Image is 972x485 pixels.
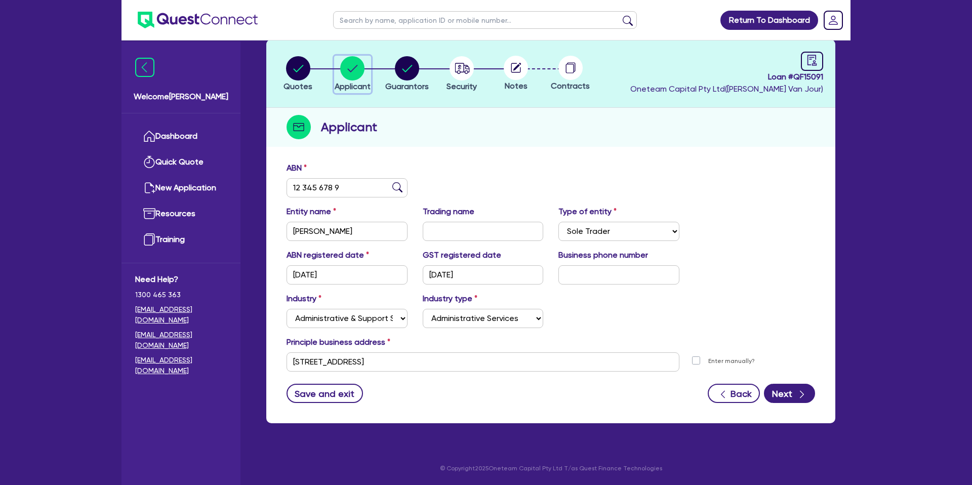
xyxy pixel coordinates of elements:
[135,58,154,77] img: icon-menu-close
[630,71,823,83] span: Loan # QF15091
[708,384,760,403] button: Back
[708,356,755,366] label: Enter manually?
[505,81,528,91] span: Notes
[333,11,637,29] input: Search by name, application ID or mobile number...
[335,82,371,91] span: Applicant
[135,355,227,376] a: [EMAIL_ADDRESS][DOMAIN_NAME]
[820,7,846,33] a: Dropdown toggle
[423,249,501,261] label: GST registered date
[287,384,363,403] button: Save and exit
[287,293,321,305] label: Industry
[135,290,227,300] span: 1300 465 363
[423,265,544,285] input: DD / MM / YYYY
[287,162,307,174] label: ABN
[143,233,155,246] img: training
[385,56,429,93] button: Guarantors
[135,227,227,253] a: Training
[630,84,823,94] span: Oneteam Capital Pty Ltd ( [PERSON_NAME] Van Jour )
[135,304,227,326] a: [EMAIL_ADDRESS][DOMAIN_NAME]
[447,82,477,91] span: Security
[287,115,311,139] img: step-icon
[423,206,474,218] label: Trading name
[283,82,312,91] span: Quotes
[135,124,227,149] a: Dashboard
[287,336,390,348] label: Principle business address
[720,11,818,30] a: Return To Dashboard
[143,156,155,168] img: quick-quote
[385,82,429,91] span: Guarantors
[143,182,155,194] img: new-application
[135,273,227,286] span: Need Help?
[423,293,477,305] label: Industry type
[135,201,227,227] a: Resources
[334,56,371,93] button: Applicant
[259,464,842,473] p: © Copyright 2025 Oneteam Capital Pty Ltd T/as Quest Finance Technologies
[558,249,648,261] label: Business phone number
[138,12,258,28] img: quest-connect-logo-blue
[392,182,402,192] img: abn-lookup icon
[287,249,369,261] label: ABN registered date
[801,52,823,71] a: audit
[134,91,228,103] span: Welcome [PERSON_NAME]
[143,208,155,220] img: resources
[446,56,477,93] button: Security
[287,265,408,285] input: DD / MM / YYYY
[287,206,336,218] label: Entity name
[135,330,227,351] a: [EMAIL_ADDRESS][DOMAIN_NAME]
[551,81,590,91] span: Contracts
[321,118,377,136] h2: Applicant
[764,384,815,403] button: Next
[558,206,617,218] label: Type of entity
[135,149,227,175] a: Quick Quote
[283,56,313,93] button: Quotes
[135,175,227,201] a: New Application
[806,55,818,66] span: audit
